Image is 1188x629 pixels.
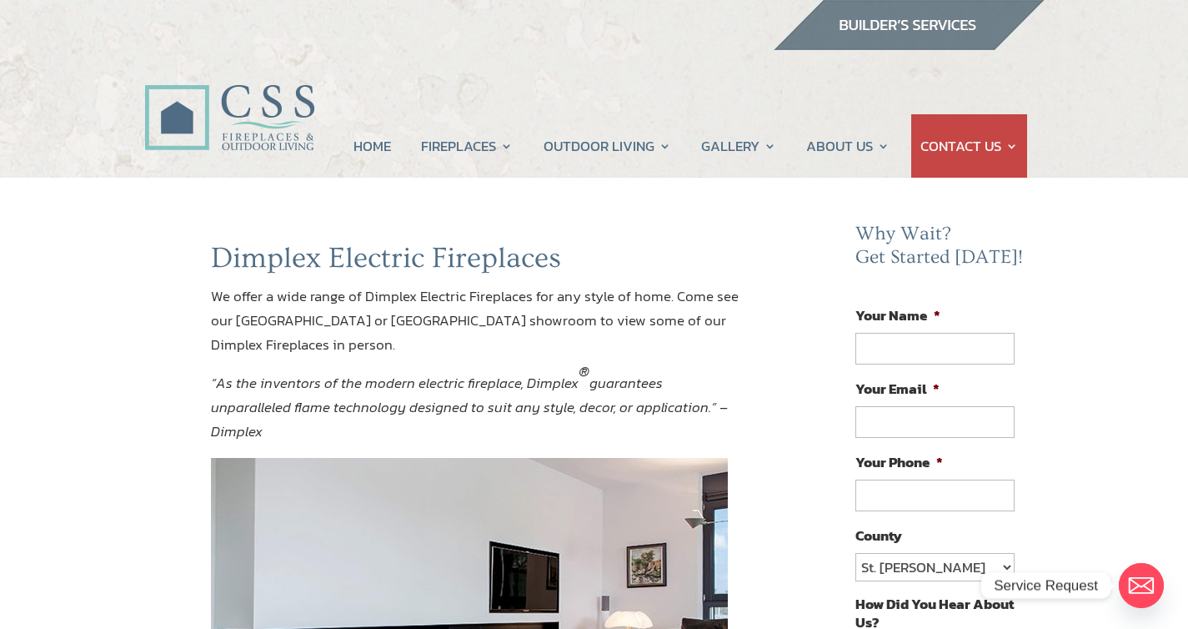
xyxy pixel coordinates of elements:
a: GALLERY [701,114,776,178]
label: County [855,526,902,545]
p: We offer a wide range of Dimplex Electric Fireplaces for any style of home. Come see our [GEOGRAP... [211,284,746,371]
em: “As the inventors of the modern electric fireplace, Dimplex guarantees unparalleled flame technol... [211,360,728,441]
label: Your Email [855,380,940,398]
a: FIREPLACES [421,114,513,178]
h2: Why Wait? Get Started [DATE]! [855,223,1027,277]
a: HOME [353,114,391,178]
label: Your Name [855,306,940,325]
a: ABOUT US [806,114,890,178]
h1: Dimplex Electric Fireplaces [211,241,746,284]
a: Email [1119,563,1164,608]
img: CSS Fireplaces & Outdoor Living (Formerly Construction Solutions & Supply)- Jacksonville Ormond B... [144,38,314,159]
a: OUTDOOR LIVING [544,114,671,178]
a: builder services construction supply [773,34,1045,56]
a: CONTACT US [920,114,1018,178]
label: Your Phone [855,453,943,471]
sup: ® [579,360,589,382]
